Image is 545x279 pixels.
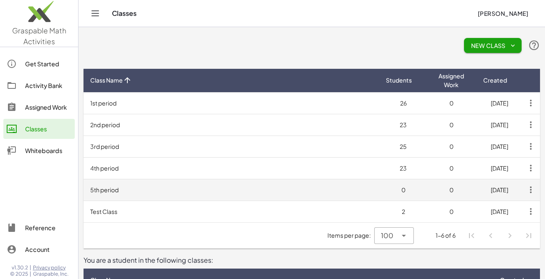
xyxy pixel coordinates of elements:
[449,164,454,172] span: 0
[84,92,379,114] td: 1st period
[84,136,379,157] td: 3rd period
[3,97,75,117] a: Assigned Work
[475,92,523,114] td: [DATE]
[3,218,75,238] a: Reference
[25,59,71,69] div: Get Started
[436,231,456,240] div: 1-6 of 6
[434,72,469,89] span: Assigned Work
[449,208,454,215] span: 0
[25,146,71,156] div: Whiteboards
[12,264,28,271] span: v1.30.2
[449,143,454,150] span: 0
[449,99,454,107] span: 0
[475,179,523,201] td: [DATE]
[3,54,75,74] a: Get Started
[475,157,523,179] td: [DATE]
[3,239,75,259] a: Account
[379,114,427,136] td: 23
[483,76,507,85] span: Created
[379,92,427,114] td: 26
[475,136,523,157] td: [DATE]
[84,157,379,179] td: 4th period
[379,157,427,179] td: 23
[25,102,71,112] div: Assigned Work
[475,114,523,136] td: [DATE]
[449,121,454,128] span: 0
[25,223,71,233] div: Reference
[10,271,28,277] span: © 2025
[25,244,71,254] div: Account
[379,179,427,201] td: 0
[90,76,123,85] span: Class Name
[379,201,427,222] td: 2
[84,114,379,136] td: 2nd period
[381,231,393,241] span: 100
[449,186,454,194] span: 0
[477,10,528,17] span: [PERSON_NAME]
[12,26,66,46] span: Graspable Math Activities
[386,76,412,85] span: Students
[462,226,538,245] nav: Pagination Navigation
[84,201,379,222] td: Test Class
[471,42,515,49] span: New Class
[89,7,102,20] button: Toggle navigation
[30,271,31,277] span: |
[84,179,379,201] td: 5th period
[3,75,75,96] a: Activity Bank
[33,264,68,271] a: Privacy policy
[25,80,71,90] div: Activity Bank
[3,119,75,139] a: Classes
[379,136,427,157] td: 25
[25,124,71,134] div: Classes
[30,264,31,271] span: |
[3,141,75,161] a: Whiteboards
[84,255,540,265] div: You are a student in the following classes:
[327,231,374,240] span: Items per page:
[464,38,522,53] button: New Class
[471,6,535,21] button: [PERSON_NAME]
[33,271,68,277] span: Graspable, Inc.
[475,201,523,222] td: [DATE]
